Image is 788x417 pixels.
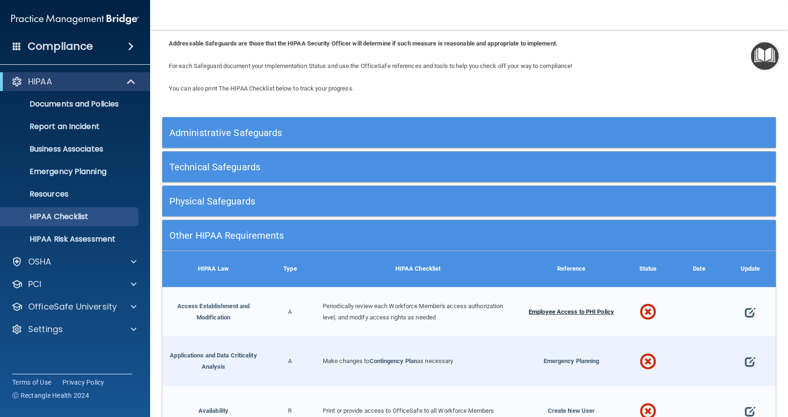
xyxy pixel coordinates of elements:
[11,279,136,290] a: PCI
[622,251,674,287] div: Status
[725,251,776,287] div: Update
[162,251,265,287] div: HIPAA Law
[170,352,257,370] a: Applications and Data Criticality Analysis
[169,196,615,206] h5: Physical Safeguards
[370,357,417,364] a: Contingency Plan
[28,76,52,87] p: HIPAA
[11,256,136,267] a: OSHA
[6,99,134,109] p: Documents and Policies
[323,303,503,321] span: Periodically review each Workforce Member's access authorization level, and modify access rights ...
[12,378,51,387] a: Terms of Use
[674,251,725,287] div: Date
[169,162,615,172] h5: Technical Safeguards
[6,167,134,176] p: Emergency Planning
[169,40,558,47] b: Addressable Safeguards are those that the HIPAA Security Officer will determine if such measure i...
[198,407,228,414] a: Availability
[169,85,354,92] span: You can also print The HIPAA Checklist below to track your progress.
[6,144,134,154] p: Business Associates
[28,301,117,312] p: OfficeSafe University
[751,42,779,70] button: Open Resource Center
[177,303,250,321] a: Access Establishment and Modification
[28,324,63,335] p: Settings
[529,308,614,315] span: Employee Access to PHI Policy
[265,287,316,337] div: A
[6,190,134,199] p: Resources
[6,122,134,131] p: Report an Incident
[417,357,453,364] span: as necessary
[169,62,572,69] span: For each Safeguard document your Implementation Status and use the OfficeSafe references and tool...
[28,256,52,267] p: OSHA
[323,357,370,364] span: Make changes to
[28,40,93,53] h4: Compliance
[520,251,622,287] div: Reference
[12,391,89,400] span: Ⓒ Rectangle Health 2024
[548,407,595,414] span: Create New User
[62,378,105,387] a: Privacy Policy
[169,128,615,138] h5: Administrative Safeguards
[11,324,136,335] a: Settings
[28,279,41,290] p: PCI
[11,10,139,29] img: PMB logo
[6,212,134,221] p: HIPAA Checklist
[6,235,134,244] p: HIPAA Risk Assessment
[316,251,520,287] div: HIPAA Checklist
[323,407,494,414] span: Print or provide access to OfficeSafe to all Workforce Members
[169,230,615,241] h5: Other HIPAA Requirements
[11,301,136,312] a: OfficeSafe University
[544,357,599,364] span: Emergency Planning
[265,336,316,386] div: A
[11,76,136,87] a: HIPAA
[265,251,316,287] div: Type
